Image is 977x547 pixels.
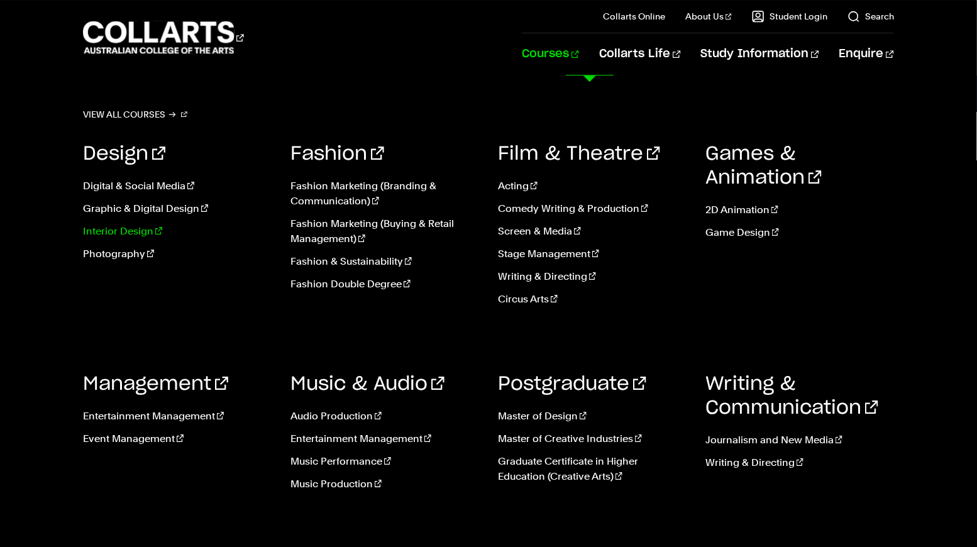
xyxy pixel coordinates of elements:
a: Enquire [839,33,894,75]
a: Fashion Double Degree [290,277,479,292]
a: Writing & Communication [705,375,878,417]
a: Design [83,145,165,163]
a: Digital & Social Media [83,179,272,194]
a: Screen & Media [498,224,687,239]
a: Student Login [752,10,827,23]
a: Games & Animation [705,145,822,187]
a: Comedy Writing & Production [498,201,687,216]
a: Photography [83,246,272,262]
a: Management [83,375,228,394]
a: Stage Management [498,246,687,262]
a: Fashion Marketing (Buying & Retail Management) [290,216,479,246]
a: Master of Creative Industries [498,431,687,446]
a: Entertainment Management [83,409,272,424]
a: Postgraduate [498,375,646,394]
a: Acting [498,179,687,194]
a: Fashion Marketing (Branding & Communication) [290,179,479,209]
a: Graduate Certificate in Higher Education (Creative Arts) [498,454,687,484]
a: Event Management [83,431,272,446]
a: Game Design [705,225,894,240]
a: Audio Production [290,409,479,424]
a: Music Production [290,477,479,492]
a: Journalism and New Media [705,433,894,448]
a: Search [847,10,894,23]
a: About Us [685,10,732,23]
a: 2D Animation [705,202,894,218]
a: Collarts Life [599,33,680,75]
a: Courses [522,33,579,75]
a: Writing & Directing [705,455,894,470]
a: Entertainment Management [290,431,479,446]
a: Master of Design [498,409,687,424]
div: Go to homepage [83,19,244,55]
a: Fashion [290,145,384,163]
a: View all courses [83,106,187,123]
a: Study Information [701,33,819,75]
a: Collarts Online [603,10,665,23]
a: Interior Design [83,224,272,239]
a: Fashion & Sustainability [290,254,479,269]
a: Graphic & Digital Design [83,201,272,216]
a: Music Performance [290,454,479,469]
a: Writing & Directing [498,269,687,284]
a: Circus Arts [498,292,687,307]
a: Music & Audio [290,375,444,394]
a: Film & Theatre [498,145,660,163]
